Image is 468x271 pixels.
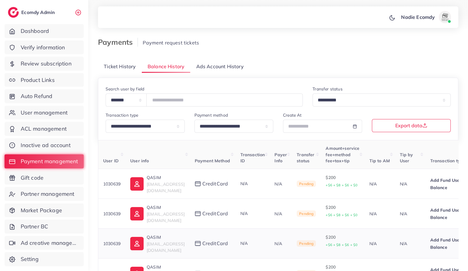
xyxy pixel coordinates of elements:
p: N/A [369,210,390,217]
span: Review subscription [21,60,72,68]
span: creditCard [202,180,228,187]
img: ic-user-info.36bf1079.svg [130,237,144,250]
span: Pending [297,240,316,247]
a: Setting [5,252,84,266]
a: Verify information [5,40,84,55]
a: Ad creative management [5,236,84,250]
span: Pending [297,181,316,187]
span: Gift code [21,174,44,182]
p: 1030639 [103,240,120,247]
p: QASIM [147,204,185,211]
a: Auto Refund [5,89,84,103]
a: Partner management [5,187,84,201]
p: N/A [274,240,287,247]
p: $200 [326,234,359,248]
span: User ID [103,158,119,164]
span: N/A [240,181,248,186]
img: payment [195,241,201,246]
a: Dashboard [5,24,84,38]
a: Market Package [5,203,84,217]
span: Transaction ID [240,152,265,164]
span: Transfer status [297,152,314,164]
label: Transaction type [106,112,138,118]
p: QASIM [147,263,185,271]
span: creditCard [202,240,228,247]
label: Create At [283,112,302,118]
span: Export data [395,123,427,128]
p: QASIM [147,234,185,241]
span: Ticket History [104,63,136,70]
img: avatar [439,11,451,23]
span: Payment Method [195,158,230,164]
a: Partner BC [5,220,84,234]
p: N/A [400,240,420,247]
span: Verify information [21,44,65,51]
span: Pending [297,210,316,217]
span: N/A [240,241,248,246]
span: User management [21,109,68,117]
span: Transaction type [430,158,465,164]
a: logoEcomdy Admin [8,7,56,18]
h3: Payments [98,38,138,47]
span: Setting [21,255,39,263]
span: Partner management [21,190,75,198]
span: creditCard [202,210,228,217]
span: [EMAIL_ADDRESS][DOMAIN_NAME] [147,211,185,223]
span: Tip to AM [369,158,389,164]
p: N/A [274,180,287,188]
p: Nadie Ecomdy [401,13,435,21]
a: Nadie Ecomdyavatar [398,11,453,23]
img: ic-user-info.36bf1079.svg [130,207,144,220]
p: N/A [400,210,420,217]
small: +$6 + $8 + $6 + $0 [326,183,358,187]
span: Inactive ad account [21,141,71,149]
button: Export data [372,119,451,132]
span: Amount+service fee+method fee+tax+tip [326,146,359,164]
span: User info [130,158,149,164]
small: +$6 + $8 + $6 + $0 [326,243,358,247]
span: Tip by User [400,152,413,164]
a: Review subscription [5,57,84,71]
a: Payment management [5,154,84,168]
a: Product Links [5,73,84,87]
span: [EMAIL_ADDRESS][DOMAIN_NAME] [147,241,185,253]
img: logo [8,7,19,18]
span: Ad creative management [21,239,79,247]
p: N/A [274,210,287,217]
a: Inactive ad account [5,138,84,152]
p: N/A [369,240,390,247]
p: $200 [326,204,359,219]
span: N/A [240,211,248,216]
a: User management [5,106,84,120]
span: Market Package [21,206,62,214]
span: Ads Account History [196,63,244,70]
small: +$6 + $8 + $6 + $0 [326,213,358,217]
a: Gift code [5,171,84,185]
label: Search user by field [106,86,144,92]
p: $200 [326,174,359,189]
span: Dashboard [21,27,49,35]
span: Payer Info [274,152,287,164]
p: 1030639 [103,180,120,188]
span: [EMAIL_ADDRESS][DOMAIN_NAME] [147,181,185,193]
label: Transfer status [313,86,342,92]
span: Payment management [21,157,78,165]
span: ACL management [21,125,67,133]
a: ACL management [5,122,84,136]
p: N/A [369,180,390,188]
label: Payment method [194,112,228,118]
span: Balance History [148,63,184,70]
p: N/A [400,180,420,188]
span: Auto Refund [21,92,53,100]
img: payment [195,211,201,216]
span: Payment request tickets [143,40,199,46]
p: 1030639 [103,210,120,217]
h2: Ecomdy Admin [21,9,56,15]
img: payment [195,181,201,186]
span: Product Links [21,76,55,84]
p: QASIM [147,174,185,181]
span: Partner BC [21,223,48,231]
img: ic-user-info.36bf1079.svg [130,177,144,191]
